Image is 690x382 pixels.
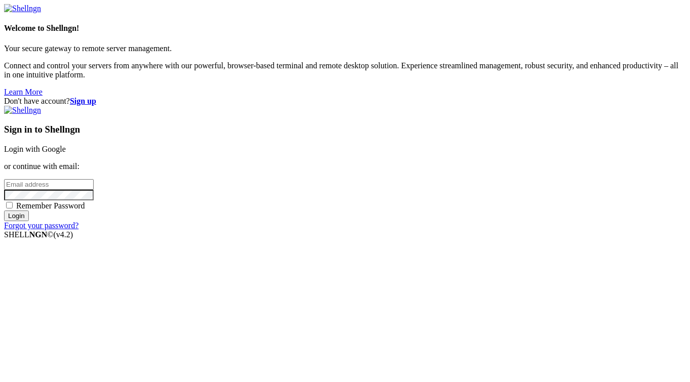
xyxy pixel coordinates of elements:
[4,221,78,230] a: Forgot your password?
[70,97,96,105] a: Sign up
[4,61,686,79] p: Connect and control your servers from anywhere with our powerful, browser-based terminal and remo...
[16,201,85,210] span: Remember Password
[4,97,686,106] div: Don't have account?
[6,202,13,208] input: Remember Password
[54,230,73,239] span: 4.2.0
[4,162,686,171] p: or continue with email:
[4,106,41,115] img: Shellngn
[4,24,686,33] h4: Welcome to Shellngn!
[4,145,66,153] a: Login with Google
[29,230,48,239] b: NGN
[4,179,94,190] input: Email address
[4,230,73,239] span: SHELL ©
[4,210,29,221] input: Login
[4,44,686,53] p: Your secure gateway to remote server management.
[4,124,686,135] h3: Sign in to Shellngn
[4,88,43,96] a: Learn More
[4,4,41,13] img: Shellngn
